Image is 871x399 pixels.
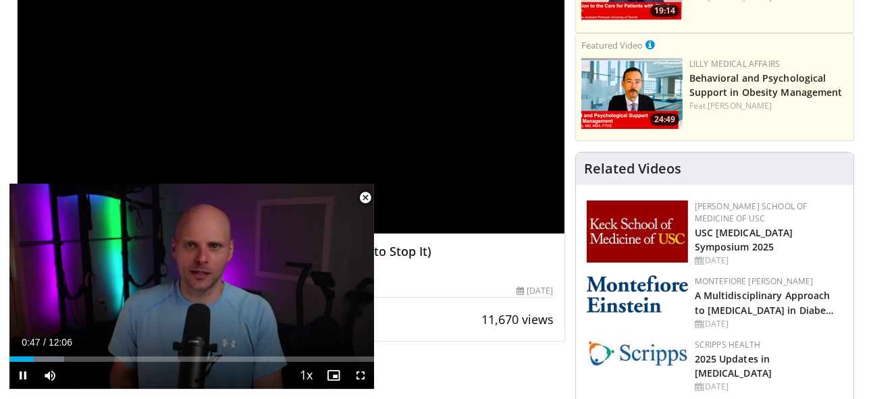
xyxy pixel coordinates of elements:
button: Fullscreen [347,362,374,389]
small: Featured Video [581,39,643,51]
img: 7b941f1f-d101-407a-8bfa-07bd47db01ba.png.150x105_q85_autocrop_double_scale_upscale_version-0.2.jpg [587,201,688,263]
div: [DATE] [695,255,843,267]
a: Lilly Medical Affairs [689,58,781,70]
video-js: Video Player [9,184,374,390]
button: Playback Rate [293,362,320,389]
a: 24:49 [581,58,683,129]
button: Close [352,184,379,212]
img: b0142b4c-93a1-4b58-8f91-5265c282693c.png.150x105_q85_autocrop_double_scale_upscale_version-0.2.png [587,275,688,313]
button: Mute [36,362,63,389]
div: Progress Bar [9,356,374,362]
h4: Related Videos [584,161,681,177]
a: [PERSON_NAME] School of Medicine of USC [695,201,808,224]
span: 0:47 [22,337,40,348]
button: Pause [9,362,36,389]
a: 2025 Updates in [MEDICAL_DATA] [695,352,772,379]
a: [PERSON_NAME] [708,100,772,111]
div: [DATE] [517,285,553,297]
a: Montefiore [PERSON_NAME] [695,275,814,287]
span: 11,670 views [481,311,554,327]
span: 24:49 [650,113,679,126]
a: Behavioral and Psychological Support in Obesity Management [689,72,843,99]
a: USC [MEDICAL_DATA] Symposium 2025 [695,226,793,253]
a: Scripps Health [695,339,760,350]
span: 12:06 [49,337,72,348]
img: c9f2b0b7-b02a-4276-a72a-b0cbb4230bc1.jpg.150x105_q85_autocrop_double_scale_upscale_version-0.2.jpg [587,339,688,367]
div: Feat. [689,100,848,112]
span: 19:14 [650,5,679,17]
button: Enable picture-in-picture mode [320,362,347,389]
div: [DATE] [695,318,843,330]
a: A Multidisciplinary Approach to [MEDICAL_DATA] in Diabe… [695,289,835,316]
img: ba3304f6-7838-4e41-9c0f-2e31ebde6754.png.150x105_q85_crop-smart_upscale.png [581,58,683,129]
div: [DATE] [695,381,843,393]
span: / [43,337,46,348]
